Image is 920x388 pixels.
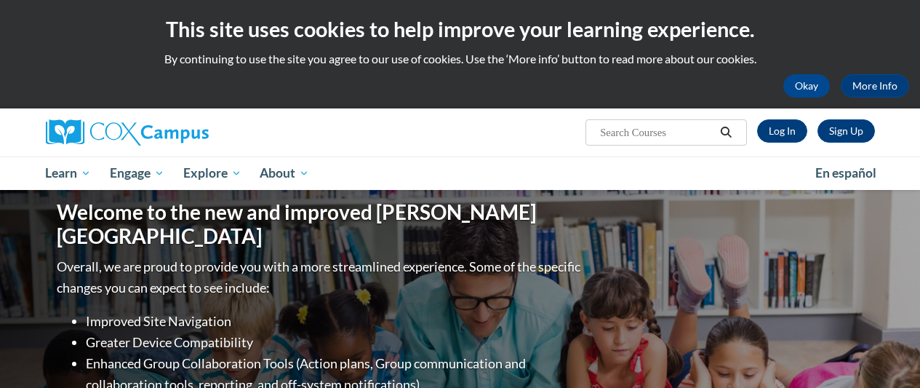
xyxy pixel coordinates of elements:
[11,51,909,67] p: By continuing to use the site you agree to our use of cookies. Use the ‘More info’ button to read...
[100,157,174,190] a: Engage
[36,157,101,190] a: Learn
[46,119,209,146] img: Cox Campus
[86,311,584,332] li: Improved Site Navigation
[250,157,319,190] a: About
[260,165,309,182] span: About
[599,124,715,141] input: Search Courses
[57,256,584,298] p: Overall, we are proud to provide you with a more streamlined experience. Some of the specific cha...
[757,119,807,143] a: Log In
[110,165,164,182] span: Engage
[86,332,584,353] li: Greater Device Compatibility
[817,119,875,143] a: Register
[841,74,909,98] a: More Info
[715,124,737,141] button: Search
[45,165,91,182] span: Learn
[35,157,886,190] div: Main menu
[862,330,908,376] iframe: Button to launch messaging window
[11,15,909,44] h2: This site uses cookies to help improve your learning experience.
[57,200,584,249] h1: Welcome to the new and improved [PERSON_NAME][GEOGRAPHIC_DATA]
[183,165,241,182] span: Explore
[815,165,876,181] span: En español
[783,74,830,98] button: Okay
[806,158,886,189] a: En español
[174,157,251,190] a: Explore
[46,119,308,146] a: Cox Campus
